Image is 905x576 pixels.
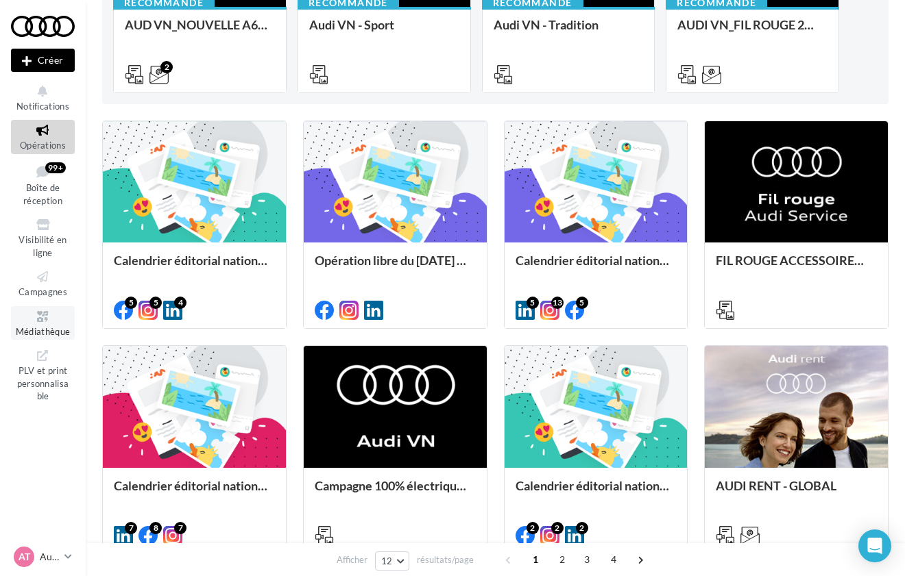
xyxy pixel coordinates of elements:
[576,522,588,534] div: 2
[11,544,75,570] a: AT Audi TOULOUSE ZAC
[114,253,275,281] div: Calendrier éditorial national : du 02.09 au 03.09
[11,160,75,210] a: Boîte de réception99+
[45,162,66,173] div: 99+
[11,266,75,300] a: Campagnes
[716,479,877,506] div: AUDI RENT - GLOBAL
[19,234,67,258] span: Visibilité en ligne
[375,551,410,571] button: 12
[551,522,564,534] div: 2
[125,522,137,534] div: 7
[315,479,476,506] div: Campagne 100% électrique BEV Septembre
[516,253,677,281] div: Calendrier éditorial national : semaine du 25.08 au 31.08
[160,61,173,73] div: 2
[381,555,393,566] span: 12
[716,253,877,281] div: FIL ROUGE ACCESSOIRES SEPTEMBRE - AUDI SERVICE
[576,297,588,309] div: 5
[576,549,598,571] span: 3
[16,101,69,112] span: Notifications
[858,529,891,562] div: Open Intercom Messenger
[309,18,459,45] div: Audi VN - Sport
[527,297,539,309] div: 5
[315,253,476,281] div: Opération libre du [DATE] 12:06
[11,306,75,340] a: Médiathèque
[494,18,644,45] div: Audi VN - Tradition
[11,81,75,114] button: Notifications
[19,286,67,297] span: Campagnes
[516,479,677,506] div: Calendrier éditorial national : semaine du 28.07 au 03.08
[524,549,546,571] span: 1
[527,522,539,534] div: 2
[551,297,564,309] div: 13
[11,49,75,72] button: Créer
[17,362,69,401] span: PLV et print personnalisable
[11,214,75,261] a: Visibilité en ligne
[16,326,71,337] span: Médiathèque
[337,553,367,566] span: Afficher
[125,297,137,309] div: 5
[149,297,162,309] div: 5
[11,345,75,405] a: PLV et print personnalisable
[23,182,62,206] span: Boîte de réception
[551,549,573,571] span: 2
[40,550,59,564] p: Audi TOULOUSE ZAC
[149,522,162,534] div: 8
[677,18,828,45] div: AUDI VN_FIL ROUGE 2025 - A1, Q2, Q3, Q5 et Q4 e-tron
[11,120,75,153] a: Opérations
[603,549,625,571] span: 4
[174,297,186,309] div: 4
[125,18,275,45] div: AUD VN_NOUVELLE A6 e-tron
[114,479,275,506] div: Calendrier éditorial national : semaines du 04.08 au 25.08
[20,140,66,151] span: Opérations
[19,550,30,564] span: AT
[417,553,474,566] span: résultats/page
[11,49,75,72] div: Nouvelle campagne
[174,522,186,534] div: 7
